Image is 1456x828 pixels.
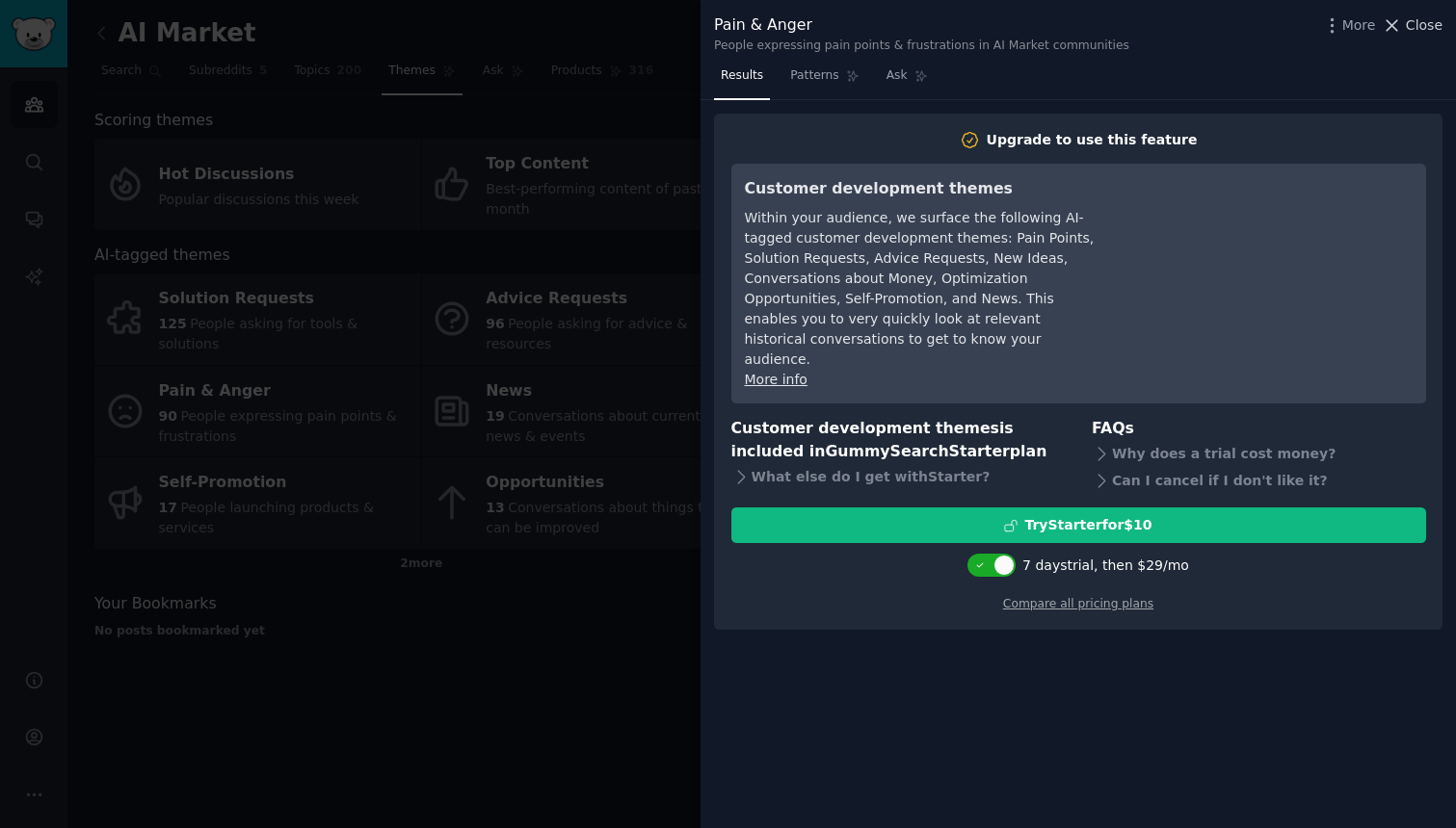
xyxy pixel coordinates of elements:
[1406,15,1443,36] span: Close
[745,372,807,387] a: More info
[714,38,1129,55] div: People expressing pain points & frustrations in AI Market communities
[1342,15,1376,36] span: More
[1092,467,1426,494] div: Can I cancel if I don't like it?
[880,61,935,100] a: Ask
[1022,556,1189,576] div: 7 days trial, then $ 29 /mo
[721,67,763,85] span: Results
[783,61,865,100] a: Patterns
[731,417,1066,464] h3: Customer development themes is included in plan
[1003,597,1153,610] a: Compare all pricing plans
[714,61,770,100] a: Results
[714,13,1129,38] div: Pain & Anger
[1382,15,1443,36] button: Close
[1124,177,1413,322] iframe: YouTube video player
[745,177,1097,201] h3: Customer development themes
[790,67,838,85] span: Patterns
[1322,15,1376,36] button: More
[731,464,1066,491] div: What else do I get with Starter ?
[987,130,1198,150] div: Upgrade to use this feature
[745,208,1097,370] div: Within your audience, we surface the following AI-tagged customer development themes: Pain Points...
[825,442,1009,460] span: GummySearch Starter
[731,507,1426,543] button: TryStarterfor$10
[1092,417,1426,441] h3: FAQs
[887,67,908,85] span: Ask
[1024,515,1152,535] div: Try Starter for $10
[1092,440,1426,467] div: Why does a trial cost money?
